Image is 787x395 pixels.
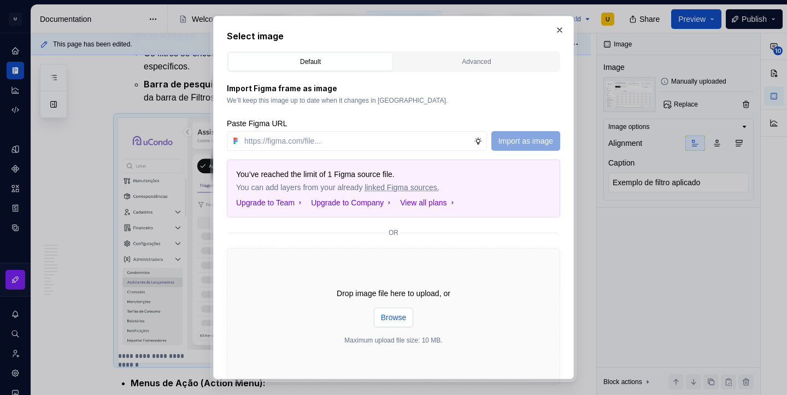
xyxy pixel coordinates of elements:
span: linked Figma sources. [365,182,439,193]
h2: Select image [227,30,560,43]
button: Browse [374,308,414,327]
p: Maximum upload file size: 10 MB. [344,336,442,345]
p: We’ll keep this image up to date when it changes in [GEOGRAPHIC_DATA]. [227,96,560,105]
p: or [389,228,398,237]
div: Default [232,56,389,67]
button: View all plans [400,197,456,208]
p: Import Figma frame as image [227,83,560,94]
span: Browse [381,312,407,323]
span: You can add layers from your already [236,182,474,193]
p: You’ve reached the limit of 1 Figma source file. [236,169,474,180]
label: Paste Figma URL [227,118,287,129]
button: Upgrade to Team [236,197,304,208]
input: https://figma.com/file... [240,131,474,151]
p: Drop image file here to upload, or [337,288,450,299]
button: Upgrade to Company [311,197,393,208]
div: Advanced [398,56,555,67]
